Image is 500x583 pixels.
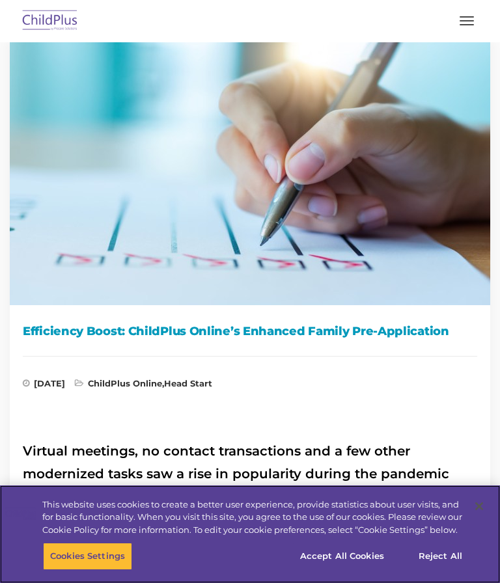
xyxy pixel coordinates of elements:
button: Accept All Cookies [293,543,391,570]
button: Reject All [400,543,481,570]
span: , [75,379,212,392]
button: Close [465,492,493,521]
img: ChildPlus by Procare Solutions [20,6,81,36]
div: This website uses cookies to create a better user experience, provide statistics about user visit... [42,498,465,537]
span: [DATE] [23,379,65,392]
a: ChildPlus Online [88,378,162,388]
h1: Efficiency Boost: ChildPlus Online’s Enhanced Family Pre-Application [23,321,477,341]
h2: Virtual meetings, no contact transactions and a few other modernized tasks saw a rise in populari... [23,440,477,554]
button: Cookies Settings [43,543,132,570]
a: Head Start [164,378,212,388]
